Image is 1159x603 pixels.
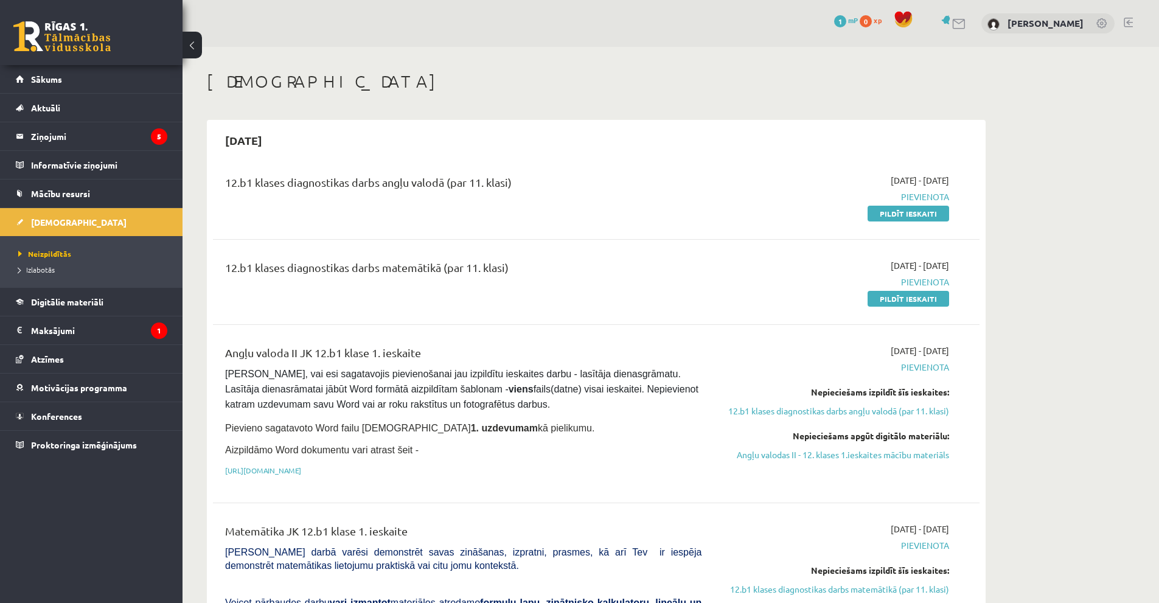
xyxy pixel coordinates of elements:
[18,249,71,259] span: Neizpildītās
[16,374,167,402] a: Motivācijas programma
[720,276,949,288] span: Pievienota
[207,71,986,92] h1: [DEMOGRAPHIC_DATA]
[720,539,949,552] span: Pievienota
[16,122,167,150] a: Ziņojumi5
[31,439,137,450] span: Proktoringa izmēģinājums
[16,94,167,122] a: Aktuāli
[225,369,701,410] span: [PERSON_NAME], vai esi sagatavojis pievienošanai jau izpildītu ieskaites darbu - lasītāja dienasg...
[31,102,60,113] span: Aktuāli
[18,265,55,274] span: Izlabotās
[13,21,111,52] a: Rīgas 1. Tālmācības vidusskola
[471,423,538,433] strong: 1. uzdevumam
[225,423,594,433] span: Pievieno sagatavoto Word failu [DEMOGRAPHIC_DATA] kā pielikumu.
[31,316,167,344] legend: Maksājumi
[720,361,949,374] span: Pievienota
[868,291,949,307] a: Pildīt ieskaiti
[16,208,167,236] a: [DEMOGRAPHIC_DATA]
[860,15,888,25] a: 0 xp
[848,15,858,25] span: mP
[31,122,167,150] legend: Ziņojumi
[16,65,167,93] a: Sākums
[868,206,949,221] a: Pildīt ieskaiti
[16,151,167,179] a: Informatīvie ziņojumi
[31,382,127,393] span: Motivācijas programma
[1008,17,1084,29] a: [PERSON_NAME]
[16,180,167,207] a: Mācību resursi
[720,448,949,461] a: Angļu valodas II - 12. klases 1.ieskaites mācību materiāls
[860,15,872,27] span: 0
[987,18,1000,30] img: Kristofers Bernāns
[16,402,167,430] a: Konferences
[31,74,62,85] span: Sākums
[31,411,82,422] span: Konferences
[720,405,949,417] a: 12.b1 klases diagnostikas darbs angļu valodā (par 11. klasi)
[225,174,701,197] div: 12.b1 klases diagnostikas darbs angļu valodā (par 11. klasi)
[31,296,103,307] span: Digitālie materiāli
[31,188,90,199] span: Mācību resursi
[31,151,167,179] legend: Informatīvie ziņojumi
[16,431,167,459] a: Proktoringa izmēģinājums
[18,264,170,275] a: Izlabotās
[834,15,858,25] a: 1 mP
[891,523,949,535] span: [DATE] - [DATE]
[891,174,949,187] span: [DATE] - [DATE]
[720,190,949,203] span: Pievienota
[151,128,167,145] i: 5
[874,15,882,25] span: xp
[225,344,701,367] div: Angļu valoda II JK 12.b1 klase 1. ieskaite
[31,354,64,364] span: Atzīmes
[16,316,167,344] a: Maksājumi1
[720,564,949,577] div: Nepieciešams izpildīt šīs ieskaites:
[720,583,949,596] a: 12.b1 klases diagnostikas darbs matemātikā (par 11. klasi)
[213,126,274,155] h2: [DATE]
[225,259,701,282] div: 12.b1 klases diagnostikas darbs matemātikā (par 11. klasi)
[720,430,949,442] div: Nepieciešams apgūt digitālo materiālu:
[225,465,301,475] a: [URL][DOMAIN_NAME]
[891,344,949,357] span: [DATE] - [DATE]
[225,445,419,455] span: Aizpildāmo Word dokumentu vari atrast šeit -
[834,15,846,27] span: 1
[151,322,167,339] i: 1
[225,547,701,571] span: [PERSON_NAME] darbā varēsi demonstrēt savas zināšanas, izpratni, prasmes, kā arī Tev ir iespēja d...
[891,259,949,272] span: [DATE] - [DATE]
[18,248,170,259] a: Neizpildītās
[16,288,167,316] a: Digitālie materiāli
[509,384,534,394] strong: viens
[16,345,167,373] a: Atzīmes
[225,523,701,545] div: Matemātika JK 12.b1 klase 1. ieskaite
[720,386,949,399] div: Nepieciešams izpildīt šīs ieskaites:
[31,217,127,228] span: [DEMOGRAPHIC_DATA]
